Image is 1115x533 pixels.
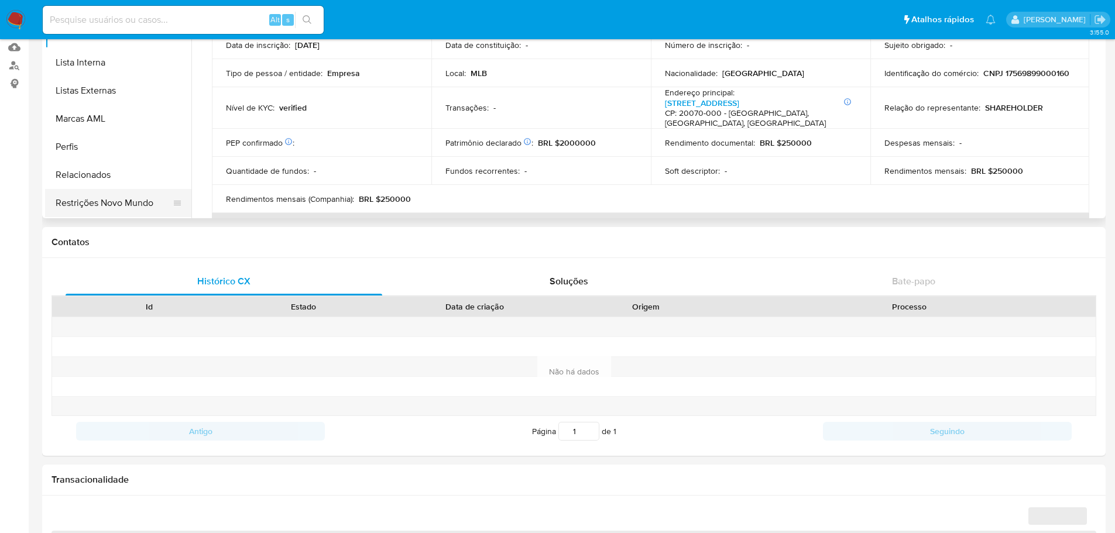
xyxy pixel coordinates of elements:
[526,40,528,50] p: -
[471,68,487,78] p: MLB
[823,422,1072,441] button: Seguindo
[538,137,596,148] p: BRL $2000000
[226,40,290,50] p: Data de inscrição :
[295,40,320,50] p: [DATE]
[45,105,191,133] button: Marcas AML
[52,236,1096,248] h1: Contatos
[665,137,755,148] p: Rendimento documental :
[722,68,804,78] p: [GEOGRAPHIC_DATA]
[983,68,1069,78] p: CNPJ 17569899000160
[613,425,616,437] span: 1
[760,137,812,148] p: BRL $250000
[884,102,980,113] p: Relação do representante :
[286,14,290,25] span: s
[235,301,372,312] div: Estado
[445,40,521,50] p: Data de constituição :
[884,68,979,78] p: Identificação do comércio :
[1094,13,1106,26] a: Sair
[892,274,935,288] span: Bate-papo
[45,49,191,77] button: Lista Interna
[45,133,191,161] button: Perfis
[226,68,323,78] p: Tipo de pessoa / entidade :
[327,68,360,78] p: Empresa
[1024,14,1090,25] p: edgar.zuliani@mercadolivre.com
[884,40,945,50] p: Sujeito obrigado :
[884,166,966,176] p: Rendimentos mensais :
[911,13,974,26] span: Atalhos rápidos
[1090,27,1109,37] span: 3.155.0
[985,102,1043,113] p: SHAREHOLDER
[731,301,1087,312] div: Processo
[295,12,319,28] button: search-icon
[445,166,520,176] p: Fundos recorrentes :
[665,40,742,50] p: Número de inscrição :
[226,102,275,113] p: Nível de KYC :
[665,166,720,176] p: Soft descriptor :
[665,68,718,78] p: Nacionalidade :
[45,77,191,105] button: Listas Externas
[950,40,952,50] p: -
[76,422,325,441] button: Antigo
[314,166,316,176] p: -
[445,102,489,113] p: Transações :
[884,137,955,148] p: Despesas mensais :
[577,301,715,312] div: Origem
[52,474,1096,486] h1: Transacionalidade
[665,87,735,98] p: Endereço principal :
[359,194,411,204] p: BRL $250000
[747,40,749,50] p: -
[81,301,218,312] div: Id
[971,166,1023,176] p: BRL $250000
[197,274,251,288] span: Histórico CX
[270,14,280,25] span: Alt
[226,166,309,176] p: Quantidade de fundos :
[279,102,307,113] p: verified
[665,97,739,109] a: [STREET_ADDRESS]
[212,213,1089,241] th: Detalhes de contato
[445,68,466,78] p: Local :
[43,12,324,27] input: Pesquise usuários ou casos...
[226,194,354,204] p: Rendimentos mensais (Companhia) :
[524,166,527,176] p: -
[226,137,294,148] p: PEP confirmado :
[493,102,496,113] p: -
[959,137,962,148] p: -
[986,15,996,25] a: Notificações
[389,301,561,312] div: Data de criação
[725,166,727,176] p: -
[45,189,182,217] button: Restrições Novo Mundo
[550,274,588,288] span: Soluções
[532,422,616,441] span: Página de
[45,161,191,189] button: Relacionados
[445,137,533,148] p: Patrimônio declarado :
[665,108,852,129] h4: CP: 20070-000 - [GEOGRAPHIC_DATA], [GEOGRAPHIC_DATA], [GEOGRAPHIC_DATA]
